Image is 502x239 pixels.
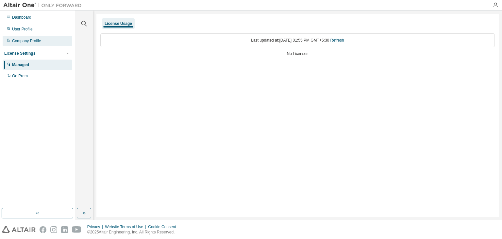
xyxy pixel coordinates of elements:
[12,62,29,67] div: Managed
[148,224,180,230] div: Cookie Consent
[105,21,132,26] div: License Usage
[100,51,495,56] div: No Licenses
[3,2,85,9] img: Altair One
[12,73,28,79] div: On Prem
[100,33,495,47] div: Last updated at: [DATE] 01:55 PM GMT+5:30
[12,15,31,20] div: Dashboard
[12,38,41,44] div: Company Profile
[2,226,36,233] img: altair_logo.svg
[40,226,46,233] img: facebook.svg
[4,51,35,56] div: License Settings
[87,224,105,230] div: Privacy
[12,27,33,32] div: User Profile
[61,226,68,233] img: linkedin.svg
[105,224,148,230] div: Website Terms of Use
[87,230,180,235] p: © 2025 Altair Engineering, Inc. All Rights Reserved.
[50,226,57,233] img: instagram.svg
[72,226,81,233] img: youtube.svg
[330,38,344,43] a: Refresh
